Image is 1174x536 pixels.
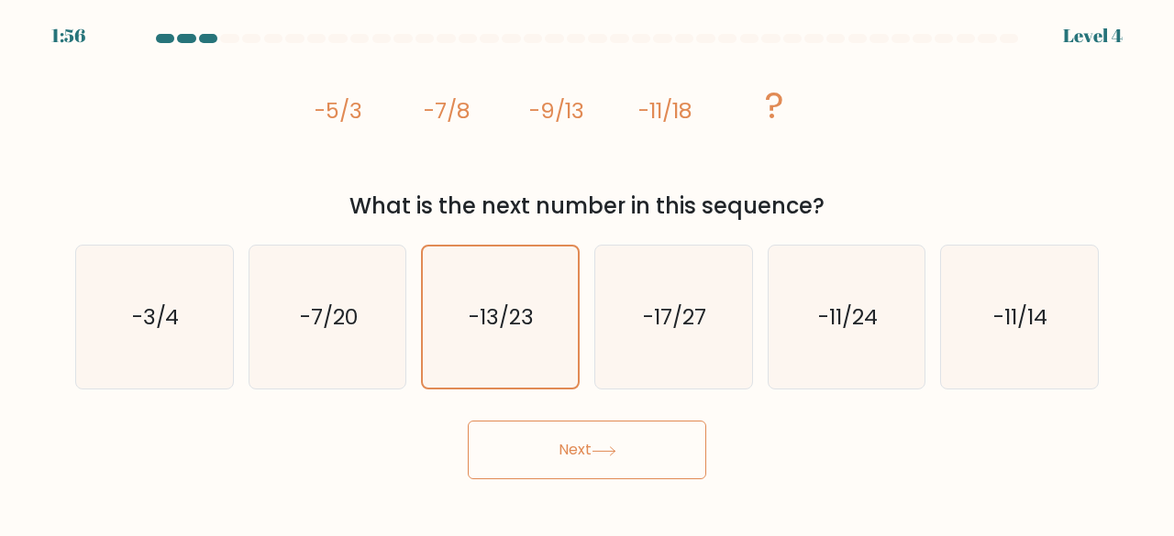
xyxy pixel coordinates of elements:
[51,22,85,49] div: 1:56
[132,301,180,332] text: -3/4
[86,190,1088,223] div: What is the next number in this sequence?
[765,80,784,131] tspan: ?
[424,95,471,126] tspan: -7/8
[468,421,706,479] button: Next
[643,301,706,332] text: -17/27
[818,301,878,332] text: -11/24
[1063,22,1123,49] div: Level 4
[470,302,535,332] text: -13/23
[529,95,584,126] tspan: -9/13
[638,95,692,126] tspan: -11/18
[994,301,1048,332] text: -11/14
[300,301,358,332] text: -7/20
[315,95,362,126] tspan: -5/3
